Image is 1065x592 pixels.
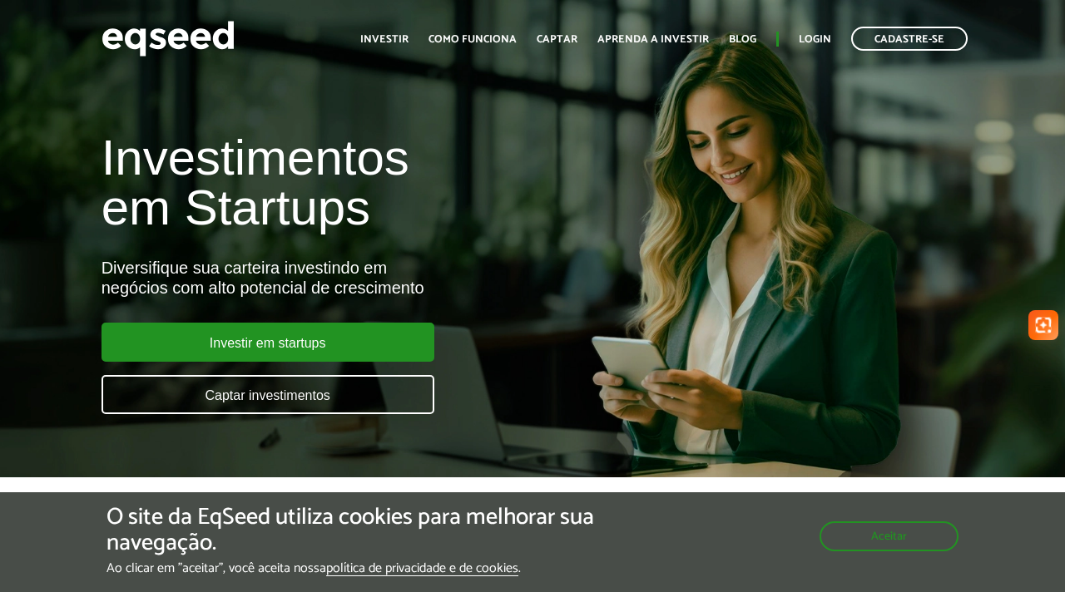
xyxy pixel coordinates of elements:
a: Como funciona [428,34,517,45]
img: EqSeed [102,17,235,61]
a: Cadastre-se [851,27,968,51]
h5: O site da EqSeed utiliza cookies para melhorar sua navegação. [106,505,617,556]
a: Aprenda a investir [597,34,709,45]
a: Captar [537,34,577,45]
a: Investir [360,34,409,45]
h1: Investimentos em Startups [102,133,609,233]
div: Diversifique sua carteira investindo em negócios com alto potencial de crescimento [102,258,609,298]
a: Investir em startups [102,323,434,362]
a: Captar investimentos [102,375,434,414]
button: Aceitar [820,521,958,551]
a: política de privacidade e de cookies [326,562,518,576]
a: Login [799,34,831,45]
a: Blog [729,34,756,45]
p: Ao clicar em "aceitar", você aceita nossa . [106,560,617,576]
